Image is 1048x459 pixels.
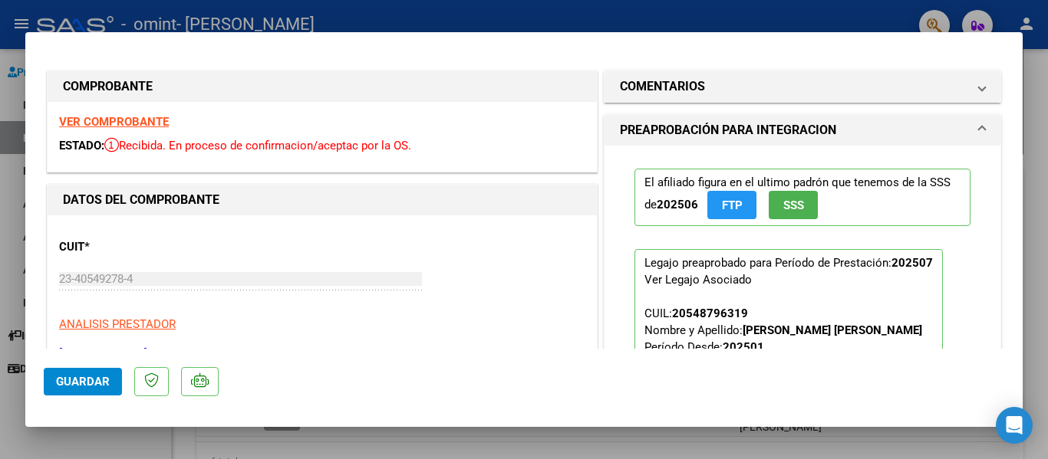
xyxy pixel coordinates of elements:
[707,191,756,219] button: FTP
[783,198,804,212] span: SSS
[996,407,1033,444] div: Open Intercom Messenger
[44,368,122,395] button: Guardar
[63,79,153,93] strong: COMPROBANTE
[620,121,836,139] h1: PREAPROBACIÓN PARA INTEGRACION
[59,115,169,129] a: VER COMPROBANTE
[743,323,922,337] strong: [PERSON_NAME] [PERSON_NAME]
[723,340,764,354] strong: 202501
[644,307,922,405] span: CUIL: Nombre y Apellido: Período Desde: Período Hasta: Admite Dependencia:
[672,305,748,322] div: 20548796319
[59,345,585,362] p: [PERSON_NAME]
[59,139,104,152] span: ESTADO:
[605,115,1000,146] mat-expansion-panel-header: PREAPROBACIÓN PARA INTEGRACION
[891,256,933,270] strong: 202507
[769,191,818,219] button: SSS
[644,271,752,288] div: Ver Legajo Asociado
[104,139,411,152] span: Recibida. En proceso de confirmacion/aceptac por la OS.
[63,192,219,207] strong: DATOS DEL COMPROBANTE
[605,71,1000,102] mat-expansion-panel-header: COMENTARIOS
[56,375,110,389] span: Guardar
[657,198,698,211] strong: 202506
[59,317,176,331] span: ANALISIS PRESTADOR
[620,77,705,96] h1: COMENTARIOS
[634,249,943,453] p: Legajo preaprobado para Período de Prestación:
[634,169,971,226] p: El afiliado figura en el ultimo padrón que tenemos de la SSS de
[59,238,217,256] p: CUIT
[722,198,743,212] span: FTP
